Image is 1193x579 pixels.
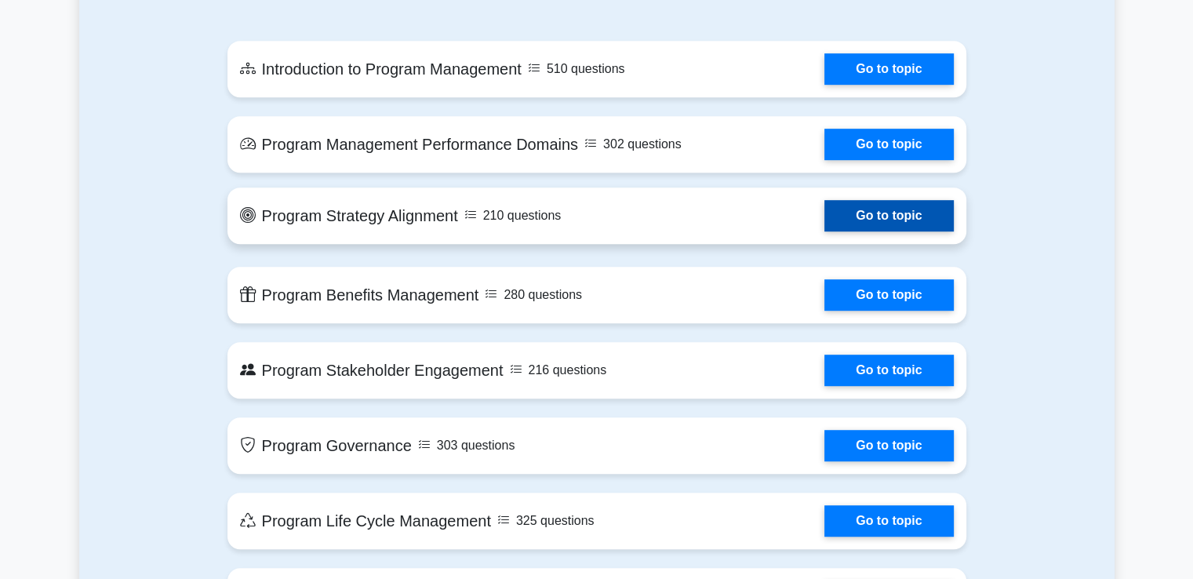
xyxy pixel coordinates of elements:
a: Go to topic [824,200,953,231]
a: Go to topic [824,355,953,386]
a: Go to topic [824,129,953,160]
a: Go to topic [824,505,953,537]
a: Go to topic [824,279,953,311]
a: Go to topic [824,53,953,85]
a: Go to topic [824,430,953,461]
